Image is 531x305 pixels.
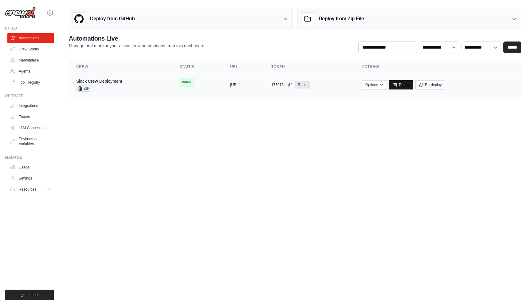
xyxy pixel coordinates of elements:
a: Crew Studio [7,44,54,54]
th: Token [264,61,355,73]
th: Actions [355,61,521,73]
a: LLM Connections [7,123,54,133]
button: Options [362,80,387,89]
a: Tool Registry [7,77,54,87]
div: Operate [5,93,54,98]
button: Resources [7,184,54,194]
a: Automations [7,33,54,43]
span: Resources [19,187,36,192]
a: Integrations [7,101,54,111]
span: Online [179,78,194,87]
div: Build [5,26,54,31]
a: Marketplace [7,55,54,65]
img: GitHub Logo [73,13,85,25]
p: Manage and monitor your active crew automations from this dashboard. [69,43,206,49]
h3: Deploy from GitHub [90,15,135,22]
button: Logout [5,290,54,300]
a: Traces [7,112,54,122]
a: Delete [389,80,413,89]
button: Re-deploy [415,80,445,89]
h2: Automations Live [69,34,206,43]
th: Status [172,61,223,73]
a: Slack Crew Deployment [76,79,122,84]
a: Environment Variables [7,134,54,149]
span: Logout [27,292,39,297]
span: ZIP [76,85,91,92]
a: Reset [295,81,310,89]
th: URL [223,61,264,73]
th: Crew [69,61,172,73]
div: Manage [5,155,54,160]
h3: Deploy from Zip File [319,15,364,22]
a: Usage [7,162,54,172]
a: Settings [7,173,54,183]
button: 176978... [271,82,293,87]
a: Agents [7,66,54,76]
img: Logo [5,7,36,19]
